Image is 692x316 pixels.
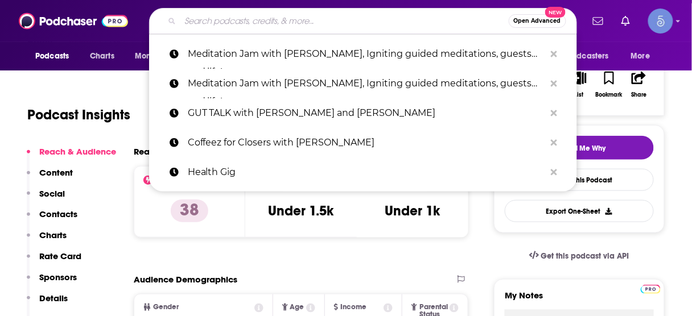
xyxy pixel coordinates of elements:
[149,69,577,98] a: Meditation Jam with [PERSON_NAME], Igniting guided meditations, guests and life!
[134,274,237,285] h2: Audience Demographics
[617,11,635,31] a: Show notifications dropdown
[565,64,594,105] button: List
[171,199,208,222] p: 38
[541,251,629,261] span: Get this podcast via API
[290,303,304,311] span: Age
[39,293,68,303] p: Details
[27,209,77,230] button: Contacts
[27,188,65,209] button: Social
[188,157,545,187] p: Health Gig
[27,45,84,67] button: open menu
[39,209,77,219] p: Contacts
[545,7,566,18] span: New
[575,92,584,98] div: List
[547,45,625,67] button: open menu
[39,146,116,157] p: Reach & Audience
[596,92,623,98] div: Bookmark
[39,167,73,178] p: Content
[188,39,545,69] p: Meditation Jam with Maria Rinné, Igniting guided meditations, guests and life!
[641,285,661,294] img: Podchaser Pro
[27,272,77,293] button: Sponsors
[520,242,639,270] a: Get this podcast via API
[505,290,654,310] label: My Notes
[149,39,577,69] a: Meditation Jam with [PERSON_NAME], Igniting guided meditations, guests and life!
[39,251,81,261] p: Rate Card
[180,12,509,30] input: Search podcasts, credits, & more...
[35,48,69,64] span: Podcasts
[631,92,646,98] div: Share
[340,303,366,311] span: Income
[153,303,179,311] span: Gender
[188,98,545,128] p: GUT TALK with Jenna and Jill
[648,9,673,34] img: User Profile
[39,272,77,282] p: Sponsors
[27,251,81,272] button: Rate Card
[514,18,561,24] span: Open Advanced
[19,10,128,32] img: Podchaser - Follow, Share and Rate Podcasts
[269,202,334,219] h3: Under 1.5k
[588,11,608,31] a: Show notifications dropdown
[27,293,68,314] button: Details
[505,200,654,222] button: Export One-Sheet
[648,9,673,34] button: Show profile menu
[505,169,654,191] a: Contact This Podcast
[90,48,114,64] span: Charts
[127,45,190,67] button: open menu
[149,8,577,34] div: Search podcasts, credits, & more...
[641,283,661,294] a: Pro website
[83,45,121,67] a: Charts
[567,144,606,153] span: Tell Me Why
[385,202,440,219] h3: Under 1k
[27,230,67,251] button: Charts
[188,69,545,98] p: Meditation Jam with Maria Rinné, Igniting guided meditations, guests and life!
[39,230,67,240] p: Charts
[39,188,65,199] p: Social
[509,14,566,28] button: Open AdvancedNew
[27,106,130,123] h1: Podcast Insights
[135,48,175,64] span: Monitoring
[149,98,577,128] a: GUT TALK with [PERSON_NAME] and [PERSON_NAME]
[27,146,116,167] button: Reach & Audience
[648,9,673,34] span: Logged in as Spiral5-G1
[505,136,654,160] button: tell me why sparkleTell Me Why
[594,64,624,105] button: Bookmark
[27,167,73,188] button: Content
[623,45,665,67] button: open menu
[631,48,650,64] span: More
[149,128,577,157] a: Coffeez for Closers with [PERSON_NAME]
[149,157,577,187] a: Health Gig
[134,146,160,157] h2: Reach
[188,128,545,157] p: Coffeez for Closers with Joe Shalaby
[624,64,654,105] button: Share
[554,48,609,64] span: For Podcasters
